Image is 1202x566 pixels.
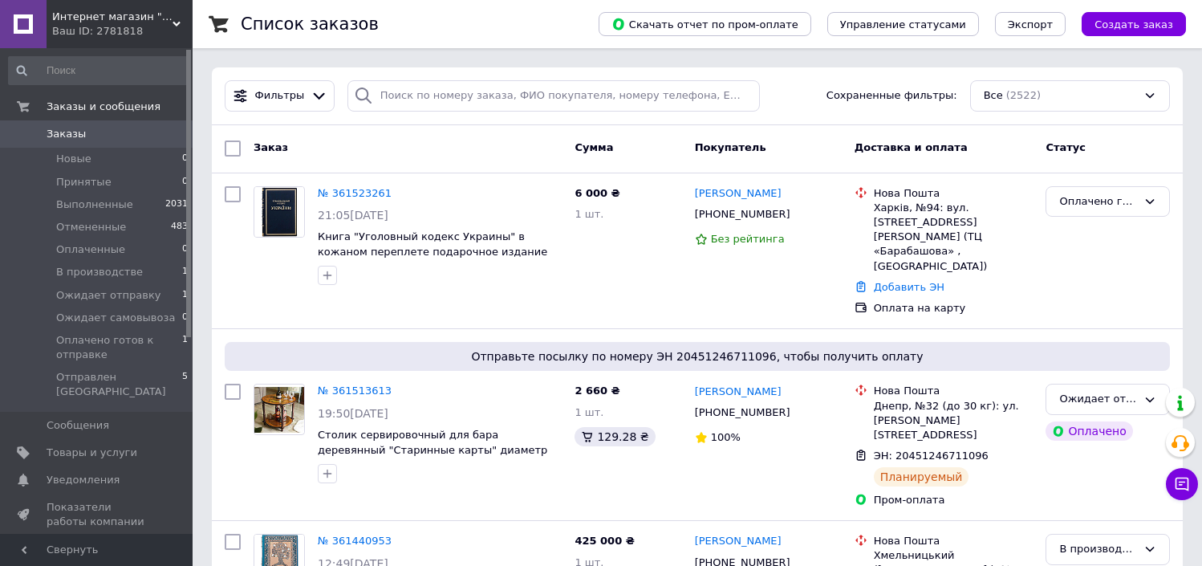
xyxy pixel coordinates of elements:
div: Харків, №94: вул. [STREET_ADDRESS][PERSON_NAME] (ТЦ «Барабашова» , [GEOGRAPHIC_DATA]) [874,201,1033,274]
h1: Список заказов [241,14,379,34]
span: Статус [1046,141,1086,153]
a: Фото товару [254,384,305,435]
div: Оплачено [1046,421,1132,441]
span: Принятые [56,175,112,189]
span: Показатели работы компании [47,500,148,529]
a: № 361523261 [318,187,392,199]
a: Фото товару [254,186,305,238]
span: Без рейтинга [711,233,785,245]
div: Нова Пошта [874,186,1033,201]
img: Фото товару [255,187,303,237]
a: Книга "Уголовный кодекс Украины" в кожаном переплете подарочное издание [318,230,547,258]
span: Создать заказ [1094,18,1173,31]
span: 2 660 ₴ [575,385,619,397]
span: 100% [711,431,741,443]
span: (2522) [1006,89,1041,101]
span: Заказы и сообщения [47,100,160,114]
div: Ожидает отправку [1059,391,1137,408]
span: [PHONE_NUMBER] [695,406,790,418]
span: Оплаченные [56,242,125,257]
span: 1 [182,288,188,303]
span: Сообщения [47,418,109,433]
span: Выполненные [56,197,133,212]
button: Чат с покупателем [1166,468,1198,500]
span: Оплачено готов к отправке [56,333,182,362]
span: Уведомления [47,473,120,487]
div: Нова Пошта [874,534,1033,548]
span: 1 шт. [575,406,603,418]
span: Управление статусами [840,18,966,31]
span: 0 [182,152,188,166]
a: Создать заказ [1066,18,1186,30]
a: [PERSON_NAME] [695,534,782,549]
span: Покупатель [695,141,766,153]
span: 1 [182,333,188,362]
span: Доставка и оплата [855,141,968,153]
button: Создать заказ [1082,12,1186,36]
img: Фото товару [254,387,304,434]
div: Пром-оплата [874,493,1033,507]
div: Оплачено готов к отправке [1059,193,1137,210]
input: Поиск по номеру заказа, ФИО покупателя, номеру телефона, Email, номеру накладной [347,80,761,112]
div: В производстве [1059,541,1137,558]
span: Отмененные [56,220,126,234]
a: [PERSON_NAME] [695,186,782,202]
span: Отправьте посылку по номеру ЭН 20451246711096, чтобы получить оплату [231,348,1163,364]
div: Планируемый [874,467,969,487]
span: Все [984,88,1003,104]
span: Интернет магазин "Grifons" [52,10,173,24]
span: Сохраненные фильтры: [826,88,957,104]
span: Ожидает самовывоза [56,311,175,325]
span: Заказы [47,127,86,141]
span: [PHONE_NUMBER] [695,208,790,220]
input: Поиск [8,56,189,85]
span: 1 [182,265,188,279]
span: 21:05[DATE] [318,209,388,222]
button: Скачать отчет по пром-оплате [599,12,811,36]
div: 129.28 ₴ [575,427,655,446]
span: 19:50[DATE] [318,407,388,420]
span: 5 [182,370,188,399]
a: Столик сервировочный для бара деревянный "Старинные карты" диаметр 60 см от китайского производит... [318,429,553,470]
span: В производстве [56,265,143,279]
span: Фильтры [255,88,305,104]
span: Товары и услуги [47,446,137,460]
a: [PERSON_NAME] [695,385,782,400]
span: 1 шт. [575,208,603,220]
span: 425 000 ₴ [575,535,635,547]
span: ЭН: 20451246711096 [874,450,989,462]
span: Заказ [254,141,288,153]
span: Ожидает отправку [56,288,161,303]
span: Новые [56,152,91,166]
span: Экспорт [1008,18,1053,31]
span: Скачать отчет по пром-оплате [611,17,798,31]
div: Нова Пошта [874,384,1033,398]
a: Добавить ЭН [874,281,944,293]
div: Днепр, №32 (до 30 кг): ул. [PERSON_NAME][STREET_ADDRESS] [874,399,1033,443]
span: 2031 [165,197,188,212]
a: № 361440953 [318,535,392,547]
a: № 361513613 [318,385,392,397]
button: Управление статусами [827,12,979,36]
button: Экспорт [995,12,1066,36]
span: 0 [182,242,188,257]
span: Отправлен [GEOGRAPHIC_DATA] [56,370,182,399]
span: 483 [171,220,188,234]
span: Сумма [575,141,613,153]
span: 0 [182,175,188,189]
span: 6 000 ₴ [575,187,619,199]
div: Ваш ID: 2781818 [52,24,193,39]
span: 0 [182,311,188,325]
div: Оплата на карту [874,301,1033,316]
